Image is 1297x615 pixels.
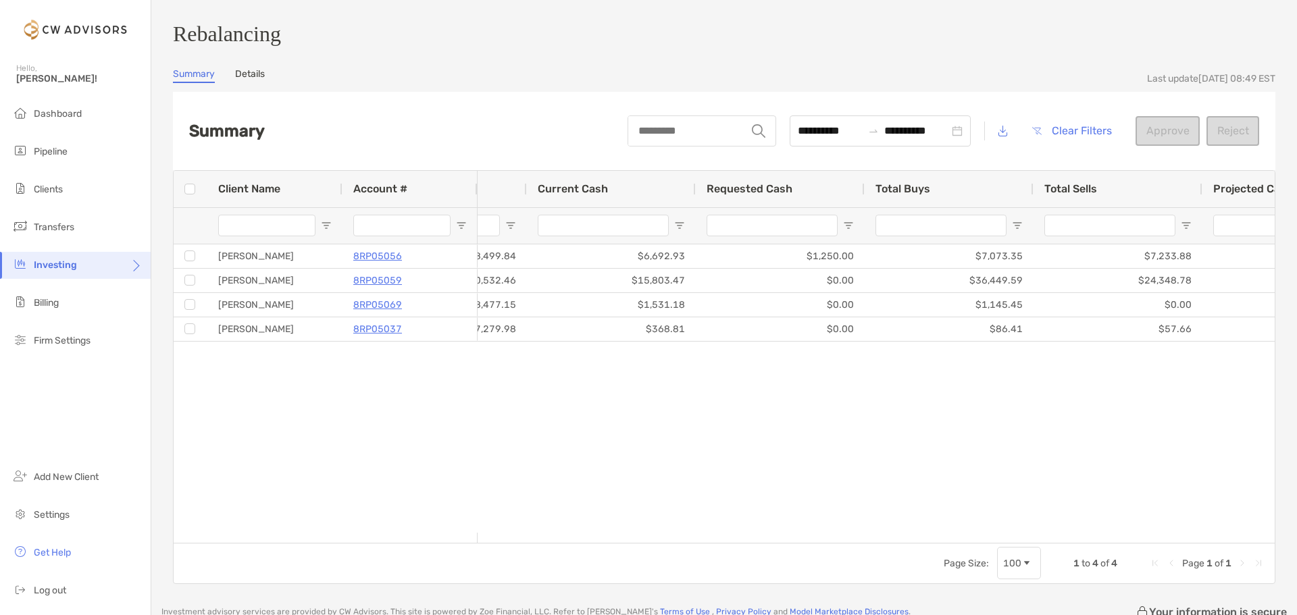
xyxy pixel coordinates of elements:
[12,331,28,348] img: firm-settings icon
[1181,220,1192,231] button: Open Filter Menu
[34,585,66,596] span: Log out
[12,294,28,310] img: billing icon
[218,182,280,195] span: Client Name
[34,471,99,483] span: Add New Client
[34,108,82,119] span: Dashboard
[997,547,1041,579] div: Page Size
[1225,558,1231,569] span: 1
[1082,558,1090,569] span: to
[527,269,696,292] div: $15,803.47
[1237,558,1248,568] div: Next Page
[1182,558,1204,569] span: Page
[843,220,854,231] button: Open Filter Menu
[34,335,91,346] span: Firm Settings
[34,547,71,558] span: Get Help
[875,182,930,195] span: Total Buys
[1215,558,1223,569] span: of
[865,269,1034,292] div: $36,449.59
[1021,116,1122,146] button: Clear Filters
[1206,558,1213,569] span: 1
[34,297,59,309] span: Billing
[34,509,70,520] span: Settings
[1012,220,1023,231] button: Open Filter Menu
[1166,558,1177,568] div: Previous Page
[752,124,765,138] img: input icon
[1034,317,1202,341] div: $57.66
[1003,558,1021,569] div: 100
[865,293,1034,317] div: $1,145.45
[456,220,467,231] button: Open Filter Menu
[875,215,1007,236] input: Total Buys Filter Input
[321,220,332,231] button: Open Filter Menu
[696,244,865,268] div: $1,250.00
[189,122,265,140] h2: Summary
[868,126,879,136] span: to
[538,215,669,236] input: Current Cash Filter Input
[1147,73,1275,84] div: Last update [DATE] 08:49 EST
[1073,558,1079,569] span: 1
[527,244,696,268] div: $6,692.93
[353,182,407,195] span: Account #
[207,293,342,317] div: [PERSON_NAME]
[34,221,74,233] span: Transfers
[696,317,865,341] div: $0.00
[868,126,879,136] span: swap-right
[173,68,215,83] a: Summary
[353,296,402,313] a: 8RP05069
[696,269,865,292] div: $0.00
[505,220,516,231] button: Open Filter Menu
[12,468,28,484] img: add_new_client icon
[12,506,28,522] img: settings icon
[173,22,1275,47] h3: Rebalancing
[235,68,265,83] a: Details
[16,5,134,54] img: Zoe Logo
[16,73,143,84] span: [PERSON_NAME]!
[207,244,342,268] div: [PERSON_NAME]
[207,269,342,292] div: [PERSON_NAME]
[34,146,68,157] span: Pipeline
[1044,182,1097,195] span: Total Sells
[1253,558,1264,568] div: Last Page
[527,293,696,317] div: $1,531.18
[353,248,402,265] a: 8RP05056
[1044,215,1175,236] input: Total Sells Filter Input
[1111,558,1117,569] span: 4
[1034,244,1202,268] div: $7,233.88
[34,184,63,195] span: Clients
[707,182,792,195] span: Requested Cash
[1034,269,1202,292] div: $24,348.78
[12,256,28,272] img: investing icon
[1150,558,1161,568] div: First Page
[12,581,28,597] img: logout icon
[865,244,1034,268] div: $7,073.35
[12,142,28,159] img: pipeline icon
[696,293,865,317] div: $0.00
[527,317,696,341] div: $368.81
[353,215,451,236] input: Account # Filter Input
[12,105,28,121] img: dashboard icon
[12,180,28,196] img: clients icon
[538,182,608,195] span: Current Cash
[707,215,838,236] input: Requested Cash Filter Input
[34,259,77,271] span: Investing
[1034,293,1202,317] div: $0.00
[1092,558,1098,569] span: 4
[218,215,315,236] input: Client Name Filter Input
[207,317,342,341] div: [PERSON_NAME]
[944,558,989,569] div: Page Size:
[12,543,28,560] img: get-help icon
[865,317,1034,341] div: $86.41
[12,218,28,234] img: transfers icon
[353,272,402,289] a: 8RP05059
[353,321,402,338] a: 8RP05037
[674,220,685,231] button: Open Filter Menu
[1213,182,1293,195] span: Projected Cash
[1100,558,1109,569] span: of
[1032,127,1042,135] img: button icon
